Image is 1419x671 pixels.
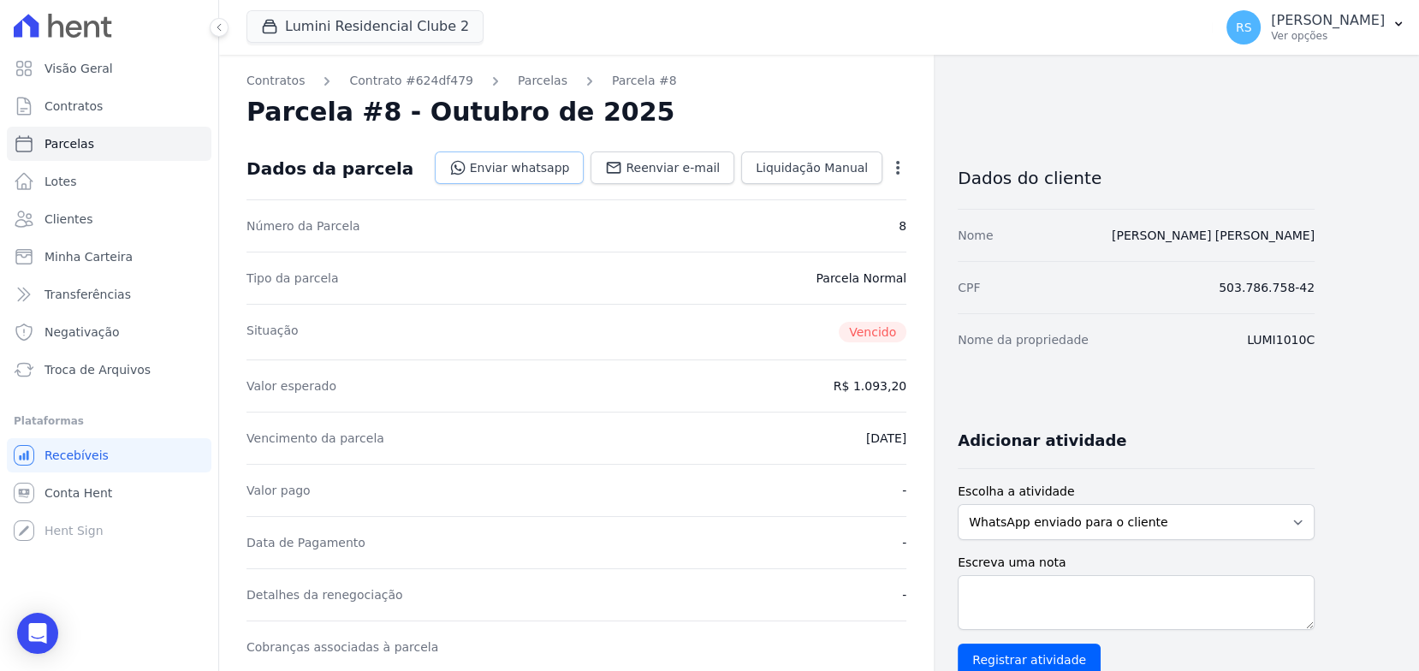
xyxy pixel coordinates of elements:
[246,430,384,447] dt: Vencimento da parcela
[246,97,674,128] h2: Parcela #8 - Outubro de 2025
[17,613,58,654] div: Open Intercom Messenger
[7,353,211,387] a: Troca de Arquivos
[7,164,211,199] a: Lotes
[1219,279,1315,296] dd: 503.786.758-42
[14,411,205,431] div: Plataformas
[741,151,882,184] a: Liquidação Manual
[902,586,906,603] dd: -
[958,431,1126,451] h3: Adicionar atividade
[7,89,211,123] a: Contratos
[246,217,360,235] dt: Número da Parcela
[7,315,211,349] a: Negativação
[246,638,438,656] dt: Cobranças associadas à parcela
[816,270,906,287] dd: Parcela Normal
[518,72,567,90] a: Parcelas
[839,322,906,342] span: Vencido
[756,159,868,176] span: Liquidação Manual
[45,211,92,228] span: Clientes
[45,361,151,378] span: Troca de Arquivos
[1213,3,1419,51] button: RS [PERSON_NAME] Ver opções
[246,72,305,90] a: Contratos
[834,377,906,395] dd: R$ 1.093,20
[899,217,906,235] dd: 8
[45,60,113,77] span: Visão Geral
[958,227,993,244] dt: Nome
[7,476,211,510] a: Conta Hent
[958,483,1315,501] label: Escolha a atividade
[1112,229,1315,242] a: [PERSON_NAME] [PERSON_NAME]
[45,484,112,502] span: Conta Hent
[246,586,403,603] dt: Detalhes da renegociação
[7,127,211,161] a: Parcelas
[45,135,94,152] span: Parcelas
[7,277,211,312] a: Transferências
[45,248,133,265] span: Minha Carteira
[626,159,720,176] span: Reenviar e-mail
[958,331,1089,348] dt: Nome da propriedade
[45,98,103,115] span: Contratos
[1271,29,1385,43] p: Ver opções
[612,72,677,90] a: Parcela #8
[246,158,413,179] div: Dados da parcela
[246,322,299,342] dt: Situação
[45,173,77,190] span: Lotes
[1236,21,1252,33] span: RS
[7,438,211,472] a: Recebíveis
[902,482,906,499] dd: -
[246,270,339,287] dt: Tipo da parcela
[958,168,1315,188] h3: Dados do cliente
[1271,12,1385,29] p: [PERSON_NAME]
[246,72,906,90] nav: Breadcrumb
[7,240,211,274] a: Minha Carteira
[958,554,1315,572] label: Escreva uma nota
[45,324,120,341] span: Negativação
[45,447,109,464] span: Recebíveis
[45,286,131,303] span: Transferências
[902,534,906,551] dd: -
[246,482,311,499] dt: Valor pago
[7,202,211,236] a: Clientes
[435,151,585,184] a: Enviar whatsapp
[7,51,211,86] a: Visão Geral
[958,279,980,296] dt: CPF
[246,377,336,395] dt: Valor esperado
[246,534,365,551] dt: Data de Pagamento
[866,430,906,447] dd: [DATE]
[246,10,484,43] button: Lumini Residencial Clube 2
[591,151,734,184] a: Reenviar e-mail
[349,72,473,90] a: Contrato #624df479
[1247,331,1315,348] dd: LUMI1010C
